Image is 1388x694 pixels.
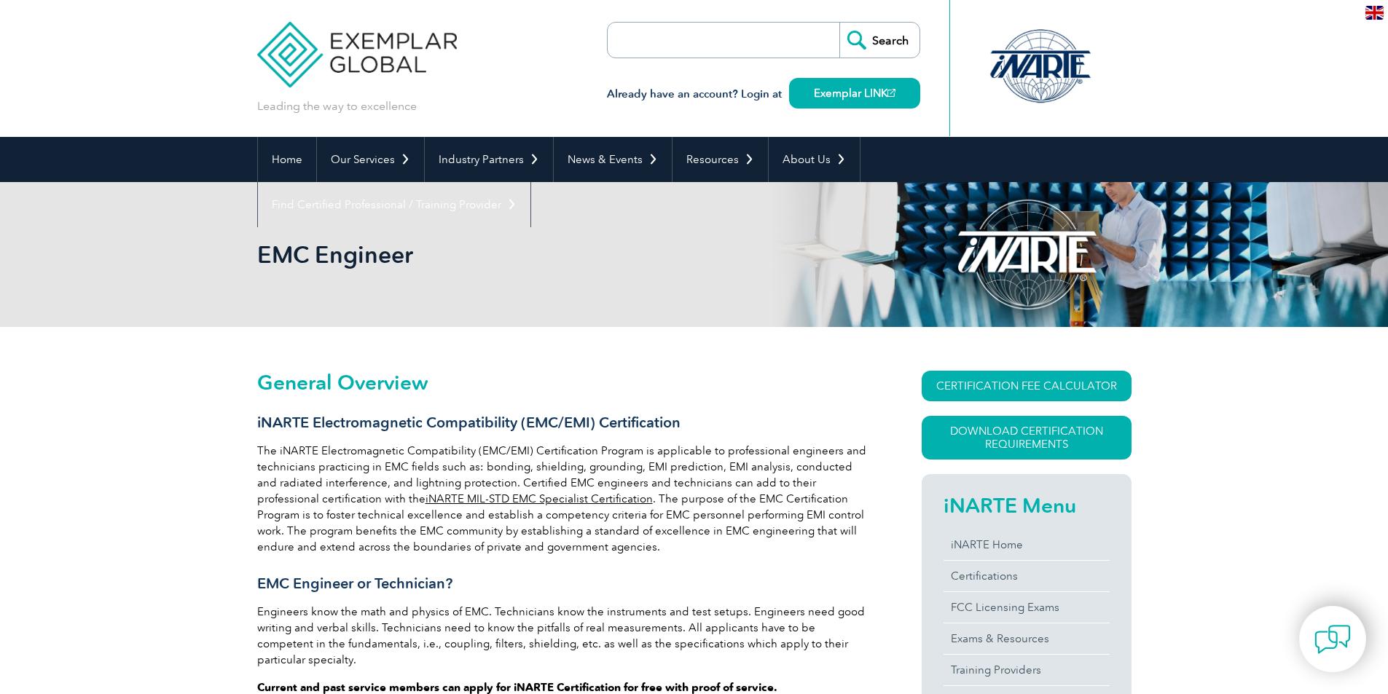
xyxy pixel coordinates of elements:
a: CERTIFICATION FEE CALCULATOR [922,371,1132,401]
a: Certifications [944,561,1110,591]
img: open_square.png [887,89,895,97]
h1: EMC Engineer [257,240,817,269]
a: Industry Partners [425,137,553,182]
a: iNARTE Home [944,529,1110,560]
a: About Us [769,137,860,182]
strong: Current and past service members can apply for iNARTE Certification for free with proof of service. [257,681,777,694]
p: Engineers know the math and physics of EMC. Technicians know the instruments and test setups. Eng... [257,604,869,668]
p: Leading the way to excellence [257,98,417,114]
a: iNARTE MIL-STD EMC Specialist Certification [426,492,653,505]
a: Resources [673,137,768,182]
a: Training Providers [944,655,1110,685]
a: Download Certification Requirements [922,416,1132,460]
a: Our Services [317,137,424,182]
a: Find Certified Professional / Training Provider [258,182,530,227]
p: The iNARTE Electromagnetic Compatibility (EMC/EMI) Certification Program is applicable to profess... [257,443,869,555]
a: Exemplar LINK [789,78,920,109]
input: Search [839,23,920,58]
h3: Already have an account? Login at [607,85,920,103]
img: contact-chat.png [1314,621,1351,658]
a: Home [258,137,316,182]
h3: EMC Engineer or Technician? [257,575,869,593]
h3: iNARTE Electromagnetic Compatibility (EMC/EMI) Certification [257,414,869,432]
h2: iNARTE Menu [944,494,1110,517]
h2: General Overview [257,371,869,394]
img: en [1365,6,1384,20]
a: FCC Licensing Exams [944,592,1110,623]
a: News & Events [554,137,672,182]
a: Exams & Resources [944,623,1110,654]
